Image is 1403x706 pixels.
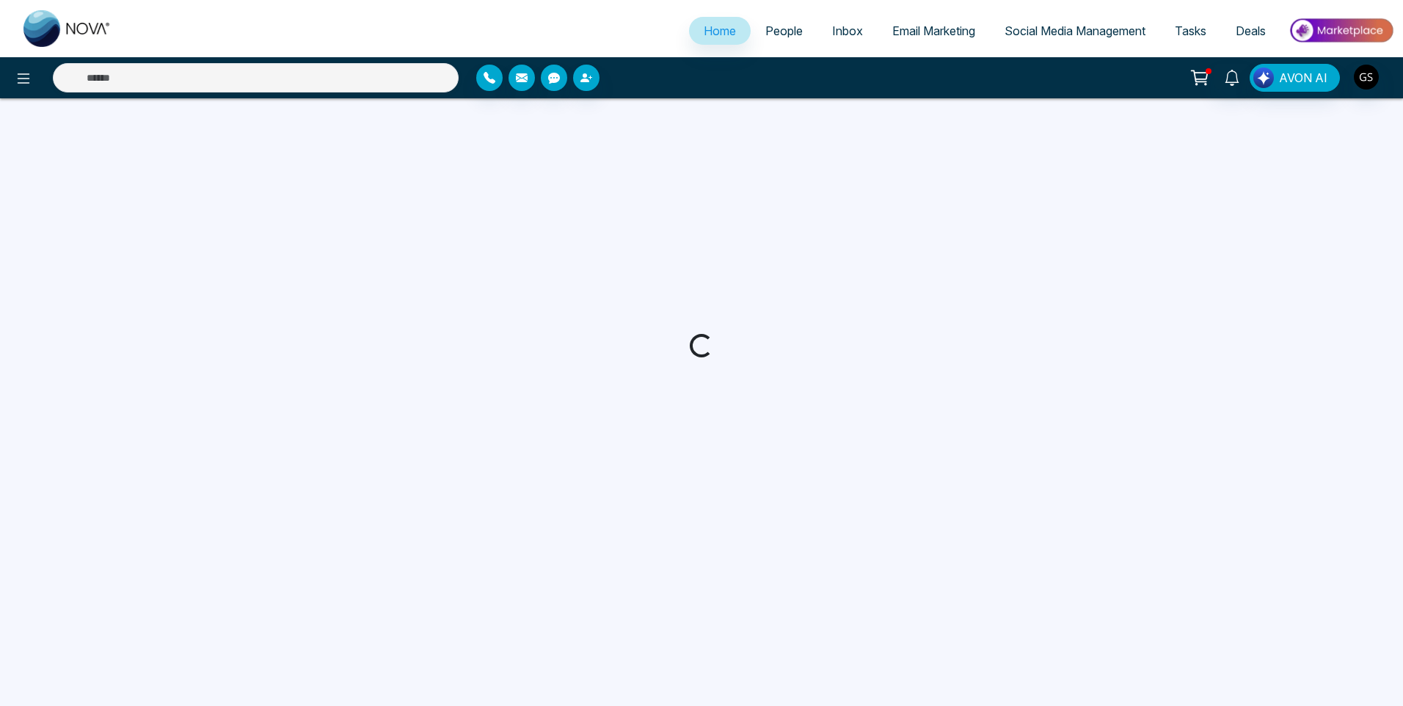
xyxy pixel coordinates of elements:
button: AVON AI [1250,64,1340,92]
a: Inbox [817,17,878,45]
span: AVON AI [1279,69,1327,87]
a: People [751,17,817,45]
img: Lead Flow [1253,68,1274,88]
a: Deals [1221,17,1280,45]
a: Home [689,17,751,45]
span: People [765,23,803,38]
img: User Avatar [1354,65,1379,90]
span: Deals [1236,23,1266,38]
a: Tasks [1160,17,1221,45]
span: Social Media Management [1005,23,1145,38]
a: Social Media Management [990,17,1160,45]
img: Nova CRM Logo [23,10,112,47]
span: Tasks [1175,23,1206,38]
a: Email Marketing [878,17,990,45]
span: Home [704,23,736,38]
span: Email Marketing [892,23,975,38]
img: Market-place.gif [1288,14,1394,47]
span: Inbox [832,23,863,38]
